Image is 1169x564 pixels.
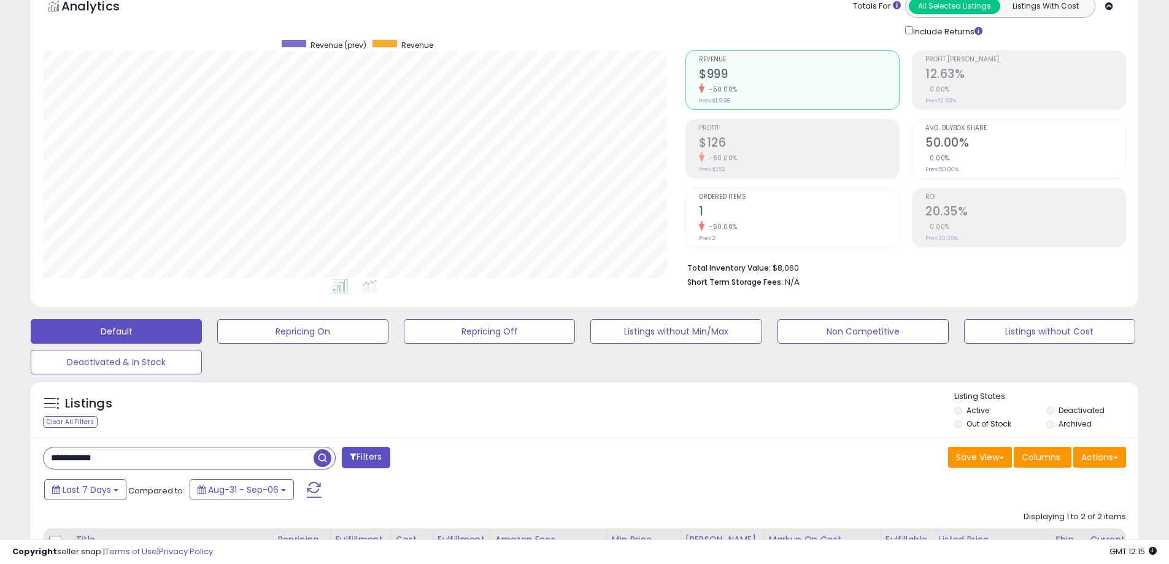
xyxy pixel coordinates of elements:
[612,533,675,546] div: Min Price
[1109,546,1157,557] span: 2025-09-15 12:15 GMT
[396,533,427,546] div: Cost
[938,533,1044,546] div: Listed Price
[1055,533,1079,559] div: Ship Price
[12,546,213,558] div: seller snap | |
[1090,533,1153,559] div: Current Buybox Price
[336,533,385,546] div: Fulfillment
[277,533,325,546] div: Repricing
[685,533,758,546] div: [PERSON_NAME]
[438,533,485,559] div: Fulfillment Cost
[105,546,157,557] a: Terms of Use
[159,546,213,557] a: Privacy Policy
[769,533,875,546] div: Markup on Cost
[12,546,57,557] strong: Copyright
[75,533,267,546] div: Title
[1024,511,1126,523] div: Displaying 1 to 2 of 2 items
[885,533,928,559] div: Fulfillable Quantity
[495,533,601,546] div: Amazon Fees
